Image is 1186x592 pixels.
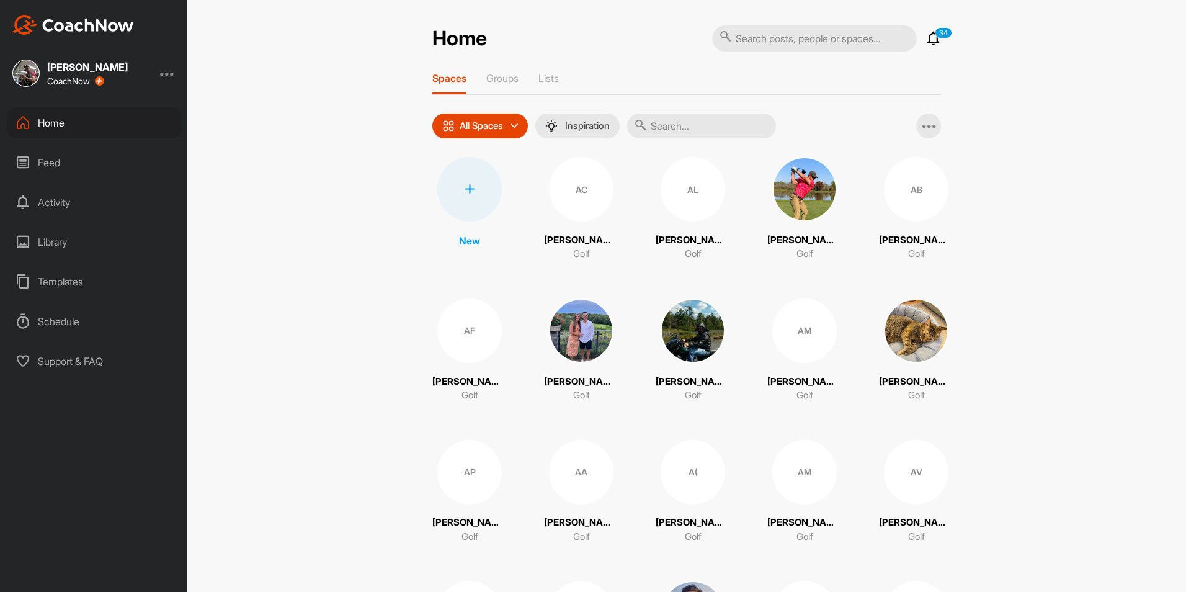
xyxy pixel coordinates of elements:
div: AF [437,298,502,363]
div: AC [549,157,613,222]
a: [PERSON_NAME]Golf [544,298,618,403]
p: [PERSON_NAME] [767,375,842,389]
a: AV[PERSON_NAME]Golf [879,440,953,544]
div: Feed [7,147,182,178]
p: Golf [685,247,702,261]
a: [PERSON_NAME]Golf [656,298,730,403]
a: AL[PERSON_NAME]Golf [656,157,730,261]
p: Golf [461,530,478,544]
div: AB [884,157,948,222]
p: [PERSON_NAME] [432,516,507,530]
div: AM [772,298,837,363]
p: [PERSON_NAME] ([PERSON_NAME]) [879,375,953,389]
p: Golf [685,388,702,403]
p: [PERSON_NAME] [767,233,842,248]
input: Search... [627,114,776,138]
div: [PERSON_NAME] [47,62,128,72]
div: AA [549,440,613,505]
a: [PERSON_NAME]Golf [767,157,842,261]
img: square_b950e85ab8ac027c9d3ef4c098093c36.jpg [772,157,837,222]
div: AM [772,440,837,505]
p: [PERSON_NAME] [432,375,507,389]
p: Golf [573,388,590,403]
p: [PERSON_NAME] [879,233,953,248]
p: Golf [573,247,590,261]
div: Home [7,107,182,138]
p: 34 [935,27,952,38]
p: Groups [486,72,519,84]
input: Search posts, people or spaces... [712,25,917,52]
img: CoachNow [12,15,134,35]
a: AB[PERSON_NAME]Golf [879,157,953,261]
a: AC[PERSON_NAME]Golf [544,157,618,261]
p: [PERSON_NAME] [544,516,618,530]
a: A([PERSON_NAME] ([PERSON_NAME])Golf [656,440,730,544]
p: Inspiration [565,121,610,131]
a: AP[PERSON_NAME]Golf [432,440,507,544]
p: [PERSON_NAME] [656,375,730,389]
p: Golf [573,530,590,544]
img: icon [442,120,455,132]
div: Templates [7,266,182,297]
img: menuIcon [545,120,558,132]
div: Library [7,226,182,258]
a: AM[PERSON_NAME] MMGolf [767,440,842,544]
p: Golf [461,388,478,403]
div: Schedule [7,306,182,337]
div: AP [437,440,502,505]
p: Golf [908,530,925,544]
p: Golf [796,247,813,261]
h2: Home [432,27,487,51]
p: [PERSON_NAME] MM [767,516,842,530]
a: AM[PERSON_NAME]Golf [767,298,842,403]
p: [PERSON_NAME] [879,516,953,530]
p: Golf [685,530,702,544]
p: Golf [908,388,925,403]
p: Golf [796,530,813,544]
p: New [459,233,480,248]
p: [PERSON_NAME] ([PERSON_NAME]) [656,516,730,530]
p: Spaces [432,72,466,84]
p: [PERSON_NAME] [544,375,618,389]
p: All Spaces [460,121,503,131]
a: AF[PERSON_NAME]Golf [432,298,507,403]
p: [PERSON_NAME] [656,233,730,248]
a: [PERSON_NAME] ([PERSON_NAME])Golf [879,298,953,403]
a: AA[PERSON_NAME]Golf [544,440,618,544]
img: square_9a17b4ca4c4929a9a5dd0e909de41142.jpg [549,298,613,363]
div: Activity [7,187,182,218]
img: square_cc049074e44973a7a43a5be5078731cc.jpg [661,298,725,363]
div: AV [884,440,948,505]
p: Lists [538,72,559,84]
div: Support & FAQ [7,346,182,377]
div: A( [661,440,725,505]
p: Golf [796,388,813,403]
div: AL [661,157,725,222]
p: [PERSON_NAME] [544,233,618,248]
p: Golf [908,247,925,261]
img: square_3df190fe883d12299905db4ccc6892e5.jpg [12,60,40,87]
img: square_f9ced065f521f0409e65ed1322df3491.jpg [884,298,948,363]
div: CoachNow [47,76,104,86]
